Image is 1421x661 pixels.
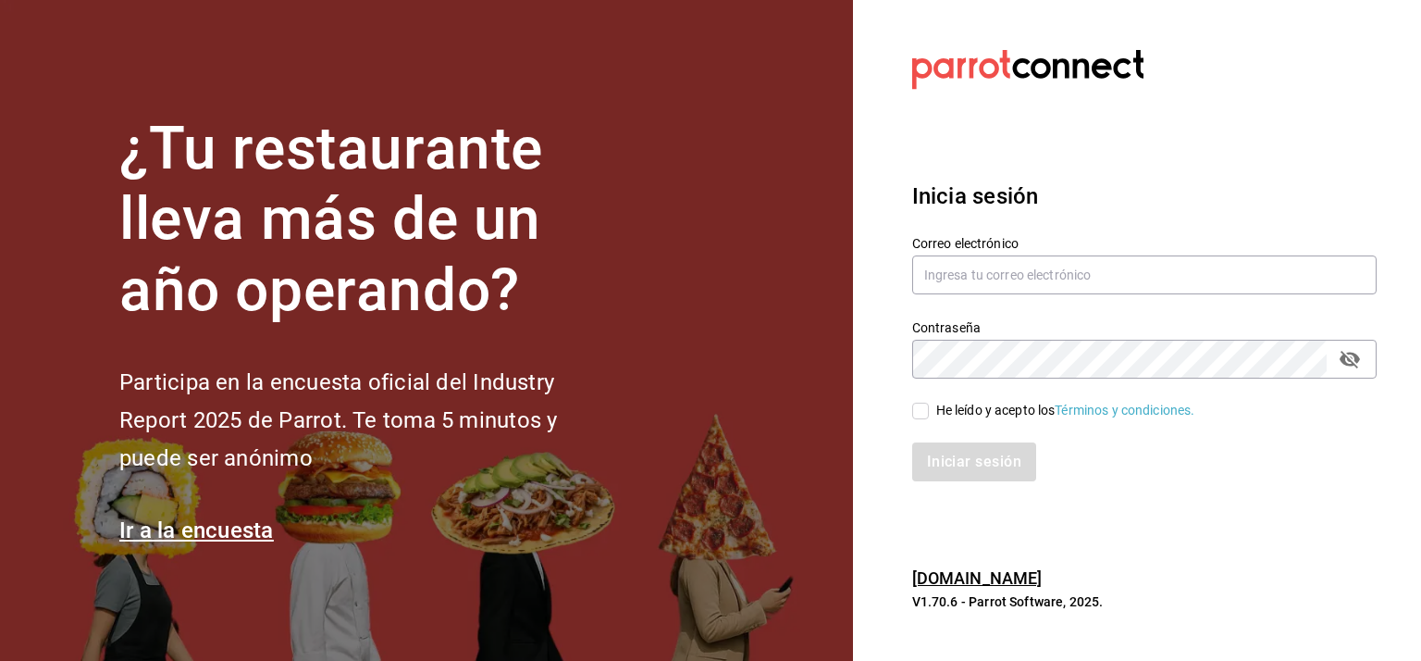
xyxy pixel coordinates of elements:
[912,568,1043,588] a: [DOMAIN_NAME]
[119,518,274,543] a: Ir a la encuesta
[119,364,619,477] h2: Participa en la encuesta oficial del Industry Report 2025 de Parrot. Te toma 5 minutos y puede se...
[912,236,1377,249] label: Correo electrónico
[912,320,1377,333] label: Contraseña
[1055,403,1194,418] a: Términos y condiciones.
[912,180,1377,213] h3: Inicia sesión
[936,401,1195,420] div: He leído y acepto los
[119,114,619,327] h1: ¿Tu restaurante lleva más de un año operando?
[1334,343,1365,375] button: passwordField
[912,592,1377,611] p: V1.70.6 - Parrot Software, 2025.
[912,256,1377,294] input: Ingresa tu correo electrónico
